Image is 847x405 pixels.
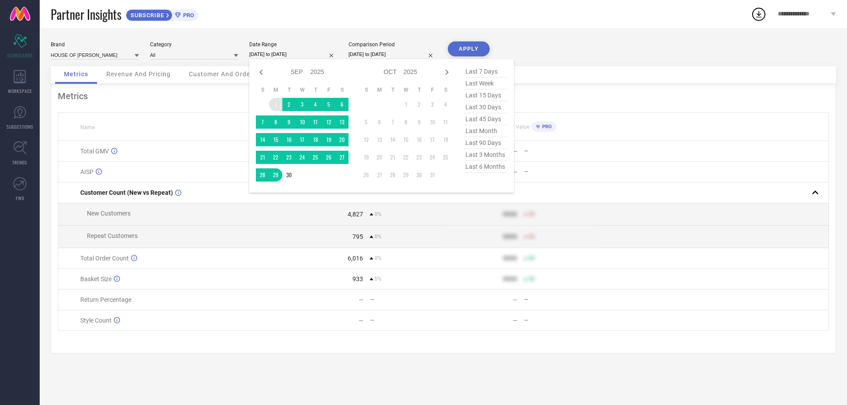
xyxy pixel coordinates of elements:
td: Sat Oct 25 2025 [439,151,452,164]
td: Thu Oct 30 2025 [412,168,426,182]
th: Sunday [360,86,373,93]
div: Metrics [58,91,829,101]
td: Tue Oct 21 2025 [386,151,399,164]
div: Comparison Period [349,41,437,48]
span: FWD [16,195,24,201]
th: Thursday [412,86,426,93]
div: 9999 [503,255,517,262]
span: Partner Insights [51,5,121,23]
td: Tue Oct 14 2025 [386,133,399,146]
span: last 15 days [463,89,507,101]
td: Thu Sep 25 2025 [309,151,322,164]
span: last 30 days [463,101,507,113]
td: Wed Oct 01 2025 [399,98,412,111]
td: Fri Sep 12 2025 [322,115,335,129]
td: Thu Sep 04 2025 [309,98,322,111]
td: Wed Oct 22 2025 [399,151,412,164]
td: Sun Oct 26 2025 [360,168,373,182]
span: Name [80,124,95,130]
th: Tuesday [282,86,296,93]
span: TRENDS [12,159,27,166]
div: 933 [352,275,363,282]
td: Thu Oct 16 2025 [412,133,426,146]
td: Fri Oct 03 2025 [426,98,439,111]
div: — [513,317,517,324]
div: Next month [442,67,452,78]
span: Customer Count (New vs Repeat) [80,189,173,196]
td: Mon Sep 22 2025 [269,151,282,164]
div: — [370,317,443,323]
th: Monday [373,86,386,93]
span: SUBSCRIBE [126,12,166,19]
td: Mon Oct 13 2025 [373,133,386,146]
span: Return Percentage [80,296,131,303]
td: Fri Oct 24 2025 [426,151,439,164]
div: 9999 [503,275,517,282]
td: Sun Sep 28 2025 [256,168,269,182]
td: Thu Sep 18 2025 [309,133,322,146]
td: Sat Sep 27 2025 [335,151,349,164]
span: 0% [375,276,382,282]
td: Tue Oct 28 2025 [386,168,399,182]
td: Sun Sep 21 2025 [256,151,269,164]
th: Tuesday [386,86,399,93]
td: Sun Sep 14 2025 [256,133,269,146]
span: Total Order Count [80,255,129,262]
td: Tue Oct 07 2025 [386,115,399,129]
td: Fri Sep 26 2025 [322,151,335,164]
div: — [524,317,597,323]
span: SUGGESTIONS [7,123,34,130]
td: Tue Sep 16 2025 [282,133,296,146]
th: Saturday [439,86,452,93]
span: SCORECARDS [7,52,33,59]
td: Mon Oct 06 2025 [373,115,386,129]
th: Friday [322,86,335,93]
th: Thursday [309,86,322,93]
td: Thu Oct 23 2025 [412,151,426,164]
td: Sun Oct 19 2025 [360,151,373,164]
span: 50 [528,276,535,282]
td: Sat Oct 11 2025 [439,115,452,129]
div: Brand [51,41,139,48]
span: WORKSPACE [8,88,32,94]
td: Sun Oct 05 2025 [360,115,373,129]
td: Mon Oct 20 2025 [373,151,386,164]
th: Saturday [335,86,349,93]
td: Sat Sep 06 2025 [335,98,349,111]
td: Sun Sep 07 2025 [256,115,269,129]
span: last 90 days [463,137,507,149]
span: last 6 months [463,161,507,173]
span: last 3 months [463,149,507,161]
td: Wed Oct 15 2025 [399,133,412,146]
span: PRO [540,124,552,130]
td: Sat Sep 20 2025 [335,133,349,146]
td: Wed Sep 03 2025 [296,98,309,111]
td: Tue Sep 23 2025 [282,151,296,164]
span: last month [463,125,507,137]
span: Customer And Orders [189,71,256,78]
td: Sun Oct 12 2025 [360,133,373,146]
td: Fri Sep 05 2025 [322,98,335,111]
td: Sat Oct 04 2025 [439,98,452,111]
div: 6,016 [348,255,363,262]
span: 50 [528,211,535,217]
td: Wed Sep 17 2025 [296,133,309,146]
th: Wednesday [296,86,309,93]
span: Repeat Customers [87,232,138,239]
td: Sat Sep 13 2025 [335,115,349,129]
div: — [524,148,597,154]
th: Wednesday [399,86,412,93]
span: 0% [375,255,382,261]
td: Mon Sep 15 2025 [269,133,282,146]
button: APPLY [448,41,490,56]
td: Mon Sep 29 2025 [269,168,282,182]
td: Fri Oct 10 2025 [426,115,439,129]
span: Total GMV [80,148,109,155]
td: Thu Oct 02 2025 [412,98,426,111]
td: Mon Oct 27 2025 [373,168,386,182]
div: Date Range [249,41,337,48]
td: Fri Oct 31 2025 [426,168,439,182]
span: Basket Size [80,275,112,282]
span: 50 [528,255,535,261]
td: Thu Oct 09 2025 [412,115,426,129]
